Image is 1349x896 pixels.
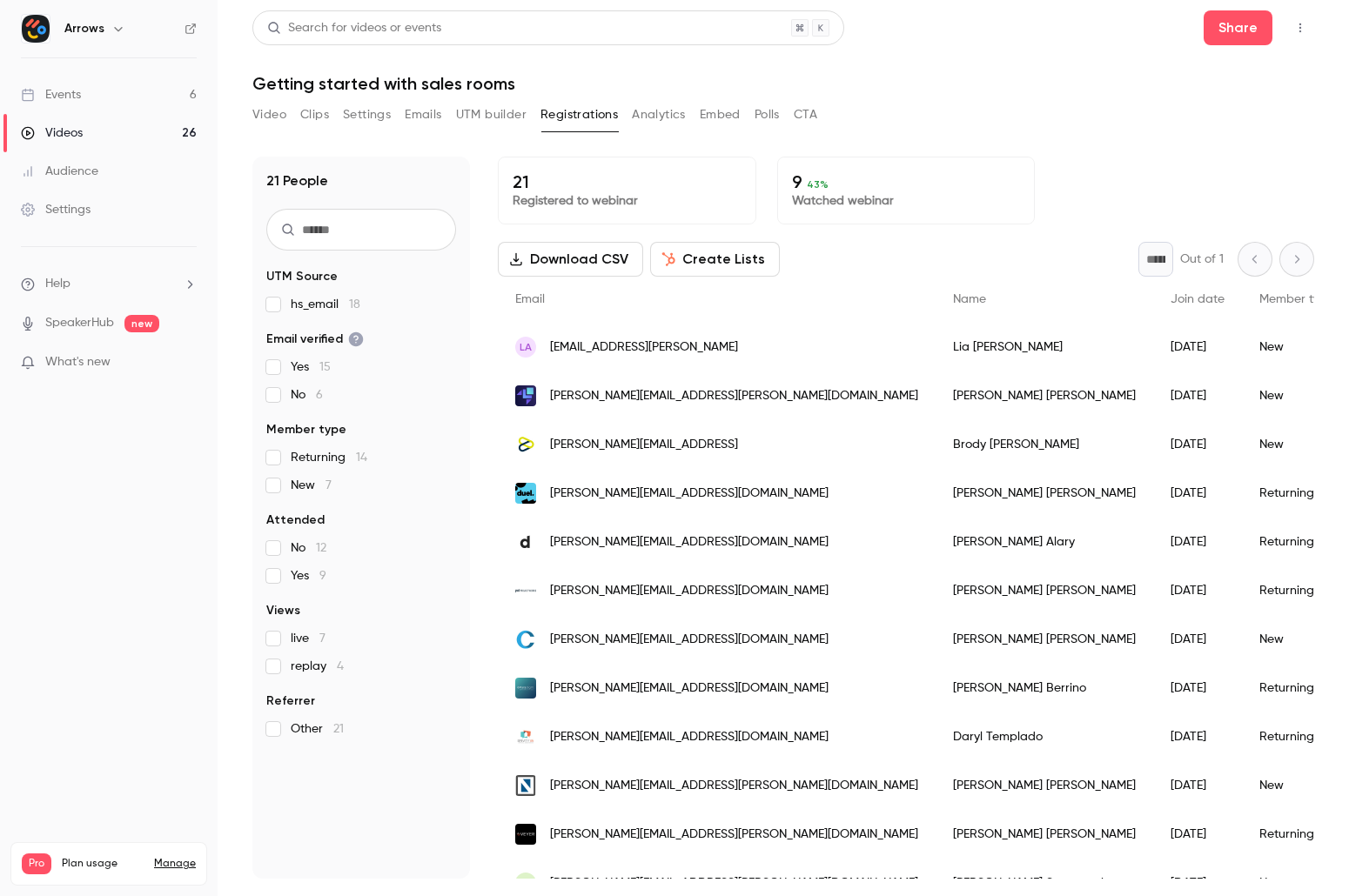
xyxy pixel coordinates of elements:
section: facet-groups [266,268,456,738]
div: [PERSON_NAME] [PERSON_NAME] [936,469,1153,518]
span: [PERSON_NAME][EMAIL_ADDRESS][DOMAIN_NAME] [550,533,829,552]
div: [DATE] [1153,518,1242,566]
span: Join date [1171,293,1225,305]
span: UTM Source [266,268,338,285]
div: [DATE] [1153,810,1242,859]
span: [PERSON_NAME][EMAIL_ADDRESS][DOMAIN_NAME] [550,485,829,503]
p: Watched webinar [792,192,1021,210]
li: help-dropdown-opener [21,275,197,293]
span: What's new [45,353,111,371]
button: Polls [755,101,780,129]
span: 12 [316,542,326,554]
div: Lia [PERSON_NAME] [936,323,1153,371]
button: Analytics [632,101,686,129]
button: Top Bar Actions [1286,14,1314,42]
span: 15 [319,361,331,373]
button: CTA [794,101,817,129]
span: 4 [337,660,344,672]
span: Referrer [266,692,315,710]
span: New [291,477,332,494]
span: 14 [356,451,367,464]
span: Returning [291,449,367,466]
div: [PERSON_NAME] [PERSON_NAME] [936,566,1153,615]
div: [DATE] [1153,712,1242,761]
button: Clips [300,101,329,129]
p: Registered to webinar [513,192,742,210]
span: Help [45,275,70,293]
span: Email [515,293,545,305]
span: Yes [291,358,331,376]
span: 7 [326,479,332,491]
button: Emails [405,101,441,129]
span: [EMAIL_ADDRESS][PERSON_NAME] [550,338,738,357]
span: new [124,315,159,332]
span: Email verified [266,331,364,348]
img: veyerlogistics.com [515,824,536,845]
span: [PERSON_NAME][EMAIL_ADDRESS][PERSON_NAME][DOMAIN_NAME] [550,387,918,405]
button: Registrations [540,101,618,129]
h6: Arrows [64,20,104,37]
div: Videos [21,124,83,142]
div: [PERSON_NAME] [PERSON_NAME] [936,371,1153,420]
span: replay [291,658,344,675]
img: Arrows [22,15,50,43]
span: Attended [266,512,325,529]
div: Settings [21,201,91,218]
img: nextpax.com [515,775,536,796]
span: LA [520,339,532,355]
div: [DATE] [1153,371,1242,420]
div: [DATE] [1153,420,1242,469]
iframe: Noticeable Trigger [176,355,197,371]
img: duel.tech [515,483,536,504]
a: Manage [154,857,196,871]
span: Views [266,602,300,619]
h1: 21 People [266,171,328,191]
div: Events [21,86,81,104]
span: 21 [333,723,344,735]
div: Audience [21,163,98,180]
button: Download CSV [498,242,643,277]
img: clockworkrecruiting.com [515,629,536,650]
span: [PERSON_NAME][EMAIL_ADDRESS][PERSON_NAME][DOMAIN_NAME] [550,777,918,795]
span: [PERSON_NAME][EMAIL_ADDRESS][DOMAIN_NAME] [550,631,829,649]
button: Video [252,101,286,129]
button: Embed [700,101,741,129]
button: UTM builder [456,101,527,129]
div: [PERSON_NAME] Alary [936,518,1153,566]
span: No [291,386,323,404]
img: dailymotion.com [515,532,536,552]
div: [PERSON_NAME] Berrino [936,664,1153,712]
span: [PERSON_NAME][EMAIL_ADDRESS][DOMAIN_NAME] [550,728,829,746]
p: 9 [792,171,1021,192]
div: Search for videos or events [267,19,441,37]
div: Brody [PERSON_NAME] [936,420,1153,469]
span: Other [291,720,344,738]
span: AS [519,875,533,891]
img: brivityva.com [515,726,536,747]
span: 9 [319,570,326,582]
a: SpeakerHub [45,314,114,332]
div: [DATE] [1153,566,1242,615]
span: [PERSON_NAME][EMAIL_ADDRESS][PERSON_NAME][DOMAIN_NAME] [550,826,918,844]
img: localstack.cloud [515,385,536,406]
span: Yes [291,567,326,585]
span: [PERSON_NAME][EMAIL_ADDRESS] [550,436,738,454]
span: Member type [266,421,346,438]
div: [PERSON_NAME] [PERSON_NAME] [936,615,1153,664]
span: [PERSON_NAME][EMAIL_ADDRESS][PERSON_NAME][DOMAIN_NAME] [550,874,918,893]
img: directlink.ai [515,434,536,455]
p: Out of 1 [1180,251,1224,268]
img: projectworks.com [515,589,536,592]
span: Name [953,293,986,305]
span: [PERSON_NAME][EMAIL_ADDRESS][DOMAIN_NAME] [550,582,829,600]
p: 21 [513,171,742,192]
div: [DATE] [1153,761,1242,810]
div: [DATE] [1153,469,1242,518]
span: Plan usage [62,857,144,871]
div: [DATE] [1153,323,1242,371]
span: live [291,630,326,647]
div: [PERSON_NAME] [PERSON_NAME] [936,810,1153,859]
h1: Getting started with sales rooms [252,73,1314,94]
span: Pro [22,853,51,874]
span: Member type [1259,293,1334,305]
